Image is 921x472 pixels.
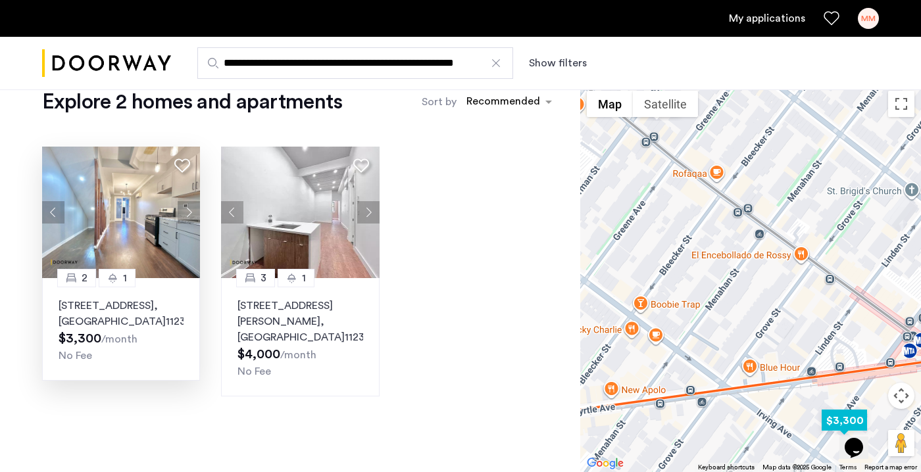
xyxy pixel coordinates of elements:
[261,270,266,286] span: 3
[839,463,857,472] a: Terms (opens in new tab)
[729,11,805,26] a: My application
[587,91,633,117] button: Show street map
[888,383,914,409] button: Map camera controls
[460,90,559,114] ng-select: sort-apartment
[816,406,872,435] div: $3,300
[280,350,316,360] sub: /month
[464,93,540,112] div: Recommended
[42,89,342,115] h1: Explore 2 homes and apartments
[839,419,882,459] iframe: chat widget
[237,298,362,345] p: [STREET_ADDRESS][PERSON_NAME] 11237
[42,201,64,224] button: Previous apartment
[42,39,171,88] a: Cazamio logo
[59,332,101,345] span: $3,300
[221,201,243,224] button: Previous apartment
[42,147,201,278] img: dc6efc1f-24ba-4395-9182-45437e21be9a_638736970146112075.jpeg
[633,91,698,117] button: Show satellite imagery
[888,91,914,117] button: Toggle fullscreen view
[824,11,839,26] a: Favorites
[422,94,457,110] label: Sort by
[698,463,755,472] button: Keyboard shortcuts
[221,278,379,396] a: 31[STREET_ADDRESS][PERSON_NAME], [GEOGRAPHIC_DATA]11237No Fee
[59,350,92,361] span: No Fee
[357,201,380,224] button: Next apartment
[888,430,914,456] button: Drag Pegman onto the map to open Street View
[529,55,587,71] button: Show or hide filters
[123,270,127,286] span: 1
[221,147,380,278] img: 2016_638548528933489579.jpeg
[178,201,200,224] button: Next apartment
[584,455,627,472] img: Google
[42,39,171,88] img: logo
[101,334,137,344] sub: /month
[42,278,200,381] a: 21[STREET_ADDRESS], [GEOGRAPHIC_DATA]11237No Fee
[197,47,513,79] input: Apartment Search
[237,366,271,377] span: No Fee
[82,270,87,286] span: 2
[584,455,627,472] a: Open this area in Google Maps (opens a new window)
[864,463,917,472] a: Report a map error
[237,348,280,361] span: $4,000
[59,298,184,329] p: [STREET_ADDRESS] 11237
[858,8,879,29] div: MM
[302,270,306,286] span: 1
[762,464,832,471] span: Map data ©2025 Google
